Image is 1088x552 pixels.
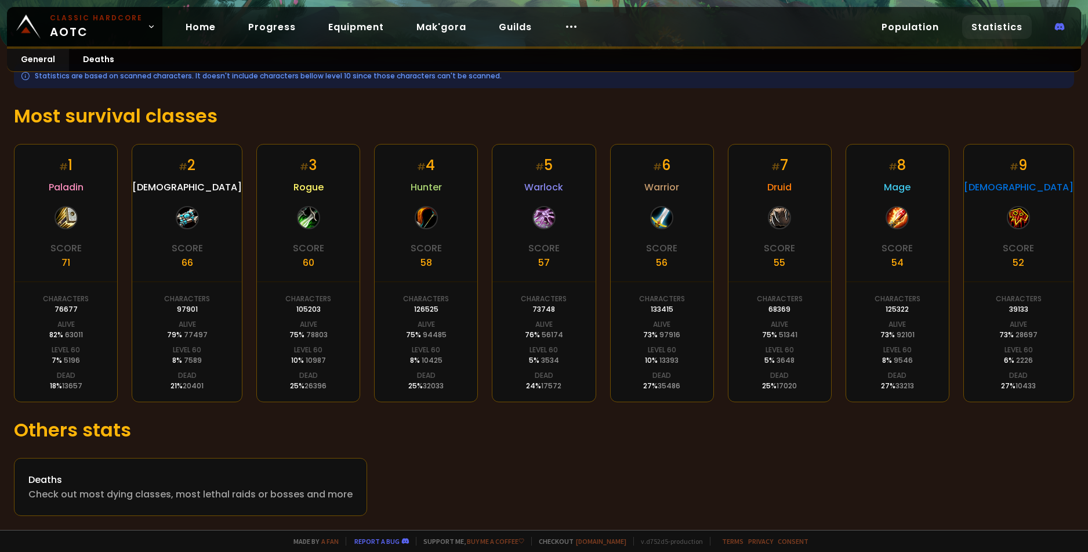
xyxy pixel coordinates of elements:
span: 10433 [1016,381,1036,391]
div: 76677 [55,304,78,315]
a: DeathsCheck out most dying classes, most lethal raids or bosses and more [14,458,367,516]
div: 5 % [764,355,795,366]
div: 2 [179,155,195,175]
div: Characters [996,294,1042,304]
div: 54 [891,255,904,270]
div: Characters [875,294,920,304]
div: Score [50,241,82,255]
div: Level 60 [1004,345,1033,355]
span: 17572 [541,381,561,391]
div: Dead [1009,370,1028,381]
div: 79 % [167,330,208,340]
small: # [417,160,426,174]
div: 25 % [762,381,797,391]
div: 8 % [172,355,202,366]
span: 9546 [894,355,913,365]
div: Dead [652,370,671,381]
div: Score [172,241,203,255]
div: Score [411,241,442,255]
div: 60 [303,255,314,270]
span: 94485 [423,330,447,340]
div: 126525 [414,304,438,315]
div: Alive [771,319,788,330]
span: Warlock [524,180,563,194]
div: 5 [535,155,553,175]
span: AOTC [50,13,143,41]
div: 55 [774,255,785,270]
div: Alive [57,319,75,330]
div: 58 [420,255,432,270]
span: Rogue [293,180,324,194]
span: 97916 [659,330,680,340]
span: Warrior [644,180,679,194]
a: Report a bug [354,537,400,546]
div: Level 60 [648,345,676,355]
span: 77497 [184,330,208,340]
div: 71 [61,255,70,270]
div: 75 % [406,330,447,340]
div: Dead [535,370,553,381]
span: 78803 [306,330,328,340]
div: 10 % [645,355,679,366]
span: 35486 [658,381,680,391]
div: 82 % [49,330,83,340]
div: 24 % [526,381,561,391]
div: 73 % [999,330,1038,340]
span: Checkout [531,537,626,546]
small: # [179,160,187,174]
small: Classic Hardcore [50,13,143,23]
a: Guilds [489,15,541,39]
span: Made by [286,537,339,546]
small: # [771,160,780,174]
div: 52 [1013,255,1024,270]
div: Characters [43,294,89,304]
span: Hunter [411,180,442,194]
div: Dead [57,370,75,381]
div: Alive [418,319,435,330]
div: 57 [538,255,550,270]
div: 9 [1010,155,1027,175]
div: Score [528,241,560,255]
small: # [59,160,68,174]
a: [DOMAIN_NAME] [576,537,626,546]
small: # [300,160,309,174]
div: 21 % [171,381,204,391]
span: 10425 [422,355,443,365]
div: 133415 [651,304,673,315]
a: Population [872,15,948,39]
div: Level 60 [883,345,912,355]
div: 75 % [289,330,328,340]
div: 10 % [291,355,326,366]
div: Level 60 [52,345,80,355]
a: a fan [321,537,339,546]
div: 73 % [880,330,915,340]
span: 13657 [62,381,82,391]
div: 76 % [525,330,563,340]
div: 7 [771,155,788,175]
span: [DEMOGRAPHIC_DATA] [964,180,1074,194]
div: Alive [653,319,670,330]
div: Score [764,241,795,255]
a: Privacy [748,537,773,546]
span: 20401 [183,381,204,391]
div: Level 60 [412,345,440,355]
div: Level 60 [530,345,558,355]
div: Characters [164,294,210,304]
a: General [7,49,69,71]
div: 68369 [768,304,790,315]
a: Terms [722,537,744,546]
div: 25 % [408,381,444,391]
div: 73748 [532,304,555,315]
span: 2226 [1016,355,1033,365]
div: Dead [888,370,906,381]
div: Alive [179,319,196,330]
span: 92101 [897,330,915,340]
div: 27 % [643,381,680,391]
div: Score [293,241,324,255]
div: Statistics are based on scanned characters. It doesn't include characters bellow level 10 since t... [14,64,1074,88]
div: Level 60 [173,345,201,355]
a: Mak'gora [407,15,476,39]
div: 1 [59,155,72,175]
div: 6 % [1004,355,1033,366]
span: Paladin [49,180,84,194]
